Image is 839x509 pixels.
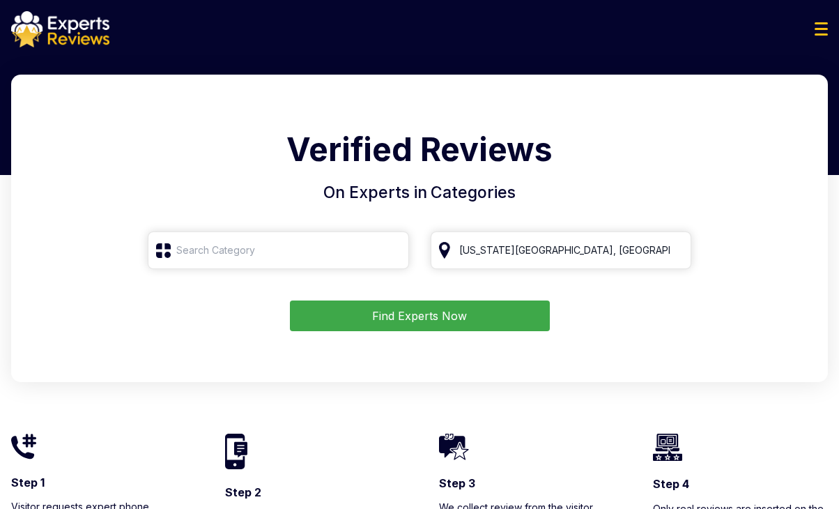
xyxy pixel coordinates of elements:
[290,301,550,331] button: Find Experts Now
[11,11,109,47] img: logo
[11,475,186,490] h3: Step 1
[653,476,828,492] h3: Step 4
[431,231,692,269] input: Your City
[225,434,247,469] img: homeIcon2
[815,22,828,36] img: Menu Icon
[11,434,36,459] img: homeIcon1
[225,485,400,500] h3: Step 2
[439,434,469,460] img: homeIcon3
[148,231,409,269] input: Search Category
[28,126,811,181] h1: Verified Reviews
[439,476,614,491] h3: Step 3
[653,434,682,461] img: homeIcon4
[28,181,811,205] h4: On Experts in Categories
